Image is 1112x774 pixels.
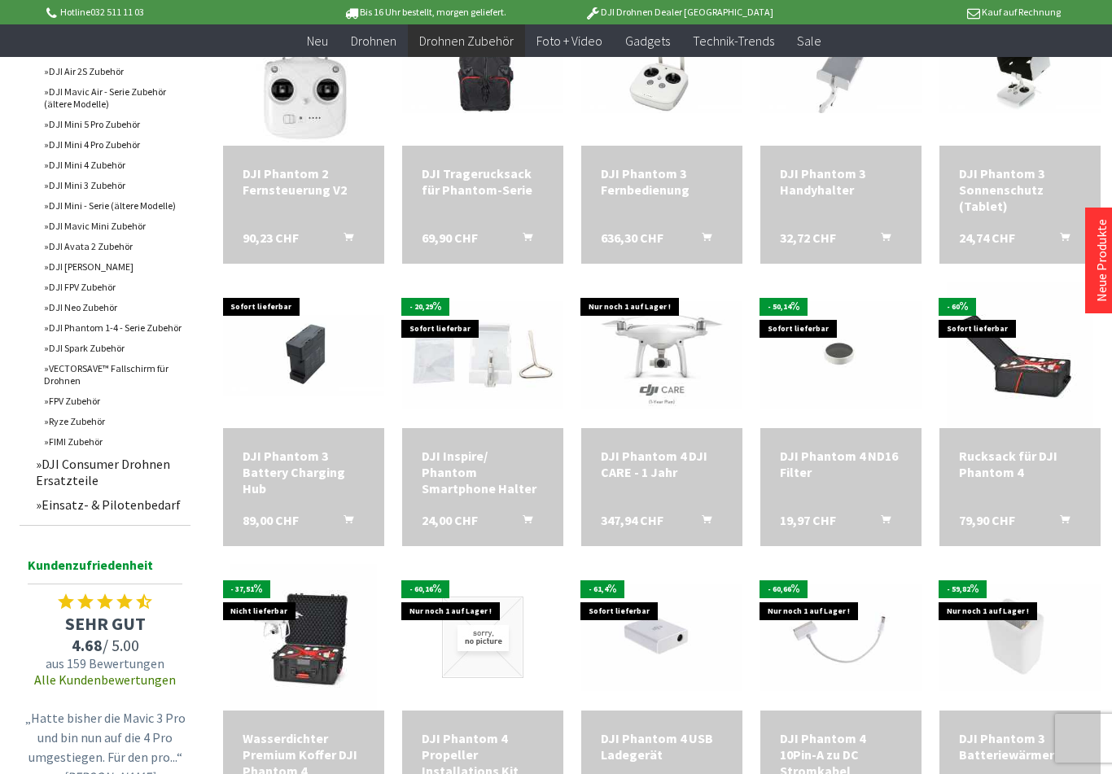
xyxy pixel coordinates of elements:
a: DJI Mini 4 Pro Zubehör [36,134,190,155]
span: 69,90 CHF [422,230,478,246]
a: FIMI Zubehör [36,431,190,452]
div: DJI Phantom 4 DJI CARE - 1 Jahr [601,448,723,480]
a: DJI Neo Zubehör [36,297,190,317]
a: Rucksack für DJI Phantom 4 79,90 CHF In den Warenkorb [959,448,1081,480]
span: 90,23 CHF [243,230,299,246]
a: DJI Consumer Drohnen Ersatzteile [28,452,190,492]
img: DJI Phantom 3 Batteriewärmer [939,584,1101,691]
button: In den Warenkorb [503,230,542,251]
span: Sale [797,33,821,49]
span: / 5.00 [20,635,190,655]
a: DJI Mini 5 Pro Zubehör [36,114,190,134]
a: DJI Phantom 4 USB Ladegerät 9,94 CHF In den Warenkorb [601,730,723,763]
div: DJI Phantom 3 Handyhalter [780,165,902,198]
button: In den Warenkorb [1040,512,1079,533]
span: Neu [307,33,328,49]
img: DJI Phantom 4 USB Ladegerät [581,584,742,691]
a: DJI Phantom 4 DJI CARE - 1 Jahr 347,94 CHF In den Warenkorb [601,448,723,480]
a: Drohnen [339,24,408,58]
img: DJI Phantom 4 Propeller Installations Kit [442,597,523,678]
span: Drohnen [351,33,396,49]
p: Kauf auf Rechnung [806,2,1060,22]
div: DJI Phantom 3 Sonnenschutz (Tablet) [959,165,1081,214]
div: DJI Phantom 3 Fernbedienung [601,165,723,198]
img: Rucksack für DJI Phantom 4 [947,282,1093,428]
a: DJI Mini - Serie (ältere Modelle) [36,195,190,216]
img: DJI Phantom 4 ND16 Filter [760,301,922,409]
div: DJI Phantom 4 ND16 Filter [780,448,902,480]
a: Ryze Zubehör [36,411,190,431]
a: DJI Mavic Air - Serie Zubehör (ältere Modelle) [36,81,190,114]
span: 79,90 CHF [959,512,1015,528]
button: In den Warenkorb [1040,230,1079,251]
button: In den Warenkorb [324,512,363,533]
img: DJI Phantom 4 DJI CARE - 1 Jahr [581,301,742,409]
a: DJI [PERSON_NAME] [36,256,190,277]
span: Kundenzufriedenheit [28,554,182,584]
span: 4.68 [72,635,103,655]
a: DJI Air 2S Zubehör [36,61,190,81]
a: DJI Tragerucksack für Phantom-Serie 69,90 CHF In den Warenkorb [422,165,544,198]
a: DJI Phantom 4 ND16 Filter 19,97 CHF In den Warenkorb [780,448,902,480]
img: DJI Inspire/ Phantom Smartphone Halter [402,301,563,409]
div: DJI Inspire/ Phantom Smartphone Halter [422,448,544,496]
span: aus 159 Bewertungen [20,655,190,671]
div: DJI Tragerucksack für Phantom-Serie [422,165,544,198]
span: 89,00 CHF [243,512,299,528]
a: Foto + Video [525,24,614,58]
a: Gadgets [614,24,681,58]
span: 19,97 CHF [780,512,836,528]
a: DJI Inspire/ Phantom Smartphone Halter 24,00 CHF In den Warenkorb [422,448,544,496]
img: DJI Phantom 3 Battery Charging Hub [223,315,384,396]
a: Technik-Trends [681,24,786,58]
a: FPV Zubehör [36,391,190,411]
a: DJI Phantom 2 Fernsteuerung V2 90,23 CHF In den Warenkorb [243,165,365,198]
img: DJI Phantom 4 10Pin-A zu DC Stromkabel [760,584,922,691]
div: DJI Phantom 4 USB Ladegerät [601,730,723,763]
span: SEHR GUT [20,612,190,635]
div: Rucksack für DJI Phantom 4 [959,448,1081,480]
a: Einsatz- & Pilotenbedarf [28,492,190,517]
a: DJI Avata 2 Zubehör [36,236,190,256]
a: Sale [786,24,833,58]
a: Alle Kundenbewertungen [34,671,176,688]
a: DJI Mavic Mini Zubehör [36,216,190,236]
p: Hotline [43,2,297,22]
a: DJI Phantom 3 Fernbedienung 636,30 CHF In den Warenkorb [601,165,723,198]
span: 24,74 CHF [959,230,1015,246]
img: DJI Tragerucksack für Phantom-Serie [402,33,563,114]
div: DJI Phantom 2 Fernsteuerung V2 [243,165,365,198]
button: In den Warenkorb [682,512,721,533]
a: DJI FPV Zubehör [36,277,190,297]
span: 24,00 CHF [422,512,478,528]
button: In den Warenkorb [324,230,363,251]
div: DJI Phantom 3 Batteriewärmer [959,730,1081,763]
a: Neu [296,24,339,58]
a: DJI Phantom 3 Batteriewärmer 9,94 CHF In den Warenkorb [959,730,1081,763]
button: In den Warenkorb [682,230,721,251]
img: DJI Phantom 3 Handyhalter [760,33,922,114]
a: Neue Produkte [1093,219,1110,302]
span: 347,94 CHF [601,512,663,528]
a: DJI Phantom 3 Sonnenschutz (Tablet) 24,74 CHF In den Warenkorb [959,165,1081,214]
a: DJI Mini 4 Zubehör [36,155,190,175]
a: VECTORSAVE™ Fallschirm für Drohnen [36,358,190,391]
span: Technik-Trends [693,33,774,49]
p: DJI Drohnen Dealer [GEOGRAPHIC_DATA] [552,2,806,22]
button: In den Warenkorb [861,230,900,251]
a: 032 511 11 03 [90,6,144,18]
a: DJI Phantom 3 Battery Charging Hub 89,00 CHF In den Warenkorb [243,448,365,496]
img: Wasserdichter Premium Koffer DJI Phantom 4 [230,564,377,711]
a: DJI Phantom 1-4 - Serie Zubehör [36,317,190,338]
a: Drohnen Zubehör [408,24,525,58]
span: Gadgets [625,33,670,49]
div: DJI Phantom 3 Battery Charging Hub [243,448,365,496]
a: DJI Phantom 3 Handyhalter 32,72 CHF In den Warenkorb [780,165,902,198]
img: DJI Phantom 3 Fernbedienung [581,33,742,114]
span: Foto + Video [536,33,602,49]
p: Bis 16 Uhr bestellt, morgen geliefert. [297,2,551,22]
button: In den Warenkorb [861,512,900,533]
span: 32,72 CHF [780,230,836,246]
button: In den Warenkorb [503,512,542,533]
span: 636,30 CHF [601,230,663,246]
